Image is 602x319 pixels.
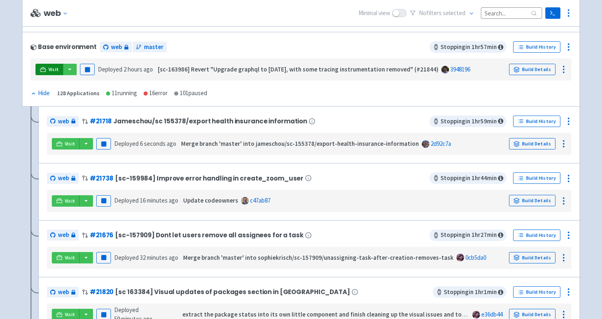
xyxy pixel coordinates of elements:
a: web [100,42,132,53]
span: Jameschou/sc 155378/export health insurance information [113,118,307,125]
div: 101 paused [174,89,207,98]
a: 0cb5da0 [465,254,486,261]
a: Build Details [509,138,556,149]
span: web [58,230,69,240]
strong: Merge branch 'master' into jameschou/sc-155378/export-health-insurance-information [181,140,419,147]
strong: Update codeowners [183,196,238,204]
a: Build Details [509,195,556,206]
a: Visit [52,252,80,263]
span: Stopping in 1 hr 57 min [429,41,507,53]
span: Stopping in 1 hr 44 min [429,172,507,184]
input: Search... [481,7,542,18]
span: [sc-159984] Improve error handling in create_zoom_user [115,175,303,182]
button: Hide [31,89,51,98]
span: Visit [65,198,75,204]
a: c47ab87 [250,196,270,204]
a: #21738 [90,174,113,183]
a: web [47,287,79,298]
span: web [58,174,69,183]
div: 16 error [144,89,168,98]
time: 2 hours ago [124,65,153,73]
a: Visit [52,195,80,207]
a: #21676 [90,231,113,239]
span: web [58,288,69,297]
span: Visit [65,141,75,147]
button: Pause [80,64,95,75]
a: Build History [513,116,560,127]
span: Deployed [114,254,178,261]
a: Visit [52,138,80,149]
strong: [sc-163986] Revert "Upgrade graphql to [DATE], with some tracing instrumentation removed" (#21844) [158,65,438,73]
a: #21820 [90,288,113,296]
span: Minimal view [359,9,390,18]
time: 6 seconds ago [140,140,176,147]
a: #21718 [90,117,112,125]
span: web [58,117,69,126]
time: 16 minutes ago [140,196,178,204]
span: Stopping in 1 hr 1 min [433,286,507,298]
span: Visit [65,311,75,318]
time: 32 minutes ago [140,254,178,261]
a: Build History [513,41,560,53]
a: Build Details [509,64,556,75]
a: Build Details [509,252,556,263]
span: Visit [49,66,59,73]
div: 128 Applications [57,89,100,98]
div: Hide [31,89,50,98]
strong: Merge branch 'master' into sophiekrisch/sc-157909/unassigning-task-after-creation-removes-task [183,254,454,261]
button: Pause [96,138,111,149]
a: Build History [513,172,560,184]
a: Build History [513,286,560,298]
span: master [144,42,164,52]
a: web [47,116,79,127]
div: 11 running [106,89,137,98]
span: web [111,42,122,52]
a: Build History [513,230,560,241]
span: selected [443,9,465,17]
span: Stopping in 1 hr 59 min [429,116,507,127]
span: [sc-157909] Dont let users remove all assignees for a task [115,232,303,239]
span: Stopping in 1 hr 27 min [429,230,507,241]
a: Terminal [545,7,560,19]
a: master [133,42,167,53]
span: Deployed [98,65,153,73]
span: Deployed [114,140,176,147]
button: web [44,9,72,18]
button: Pause [96,195,111,207]
span: [sc 163384] Visual updates of packages section in [GEOGRAPHIC_DATA] [115,288,350,295]
span: Deployed [114,196,178,204]
a: e36db44 [481,310,502,318]
strong: extract the package status into its own little component and finish cleaning up the visual issues... [182,310,472,318]
a: 3948196 [450,65,470,73]
button: Pause [96,252,111,263]
a: web [47,173,79,184]
span: Visit [65,254,75,261]
span: No filter s [419,9,465,18]
a: Visit [35,64,63,75]
a: 2d92c7a [431,140,451,147]
div: Base environment [31,43,97,50]
a: web [47,230,79,241]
